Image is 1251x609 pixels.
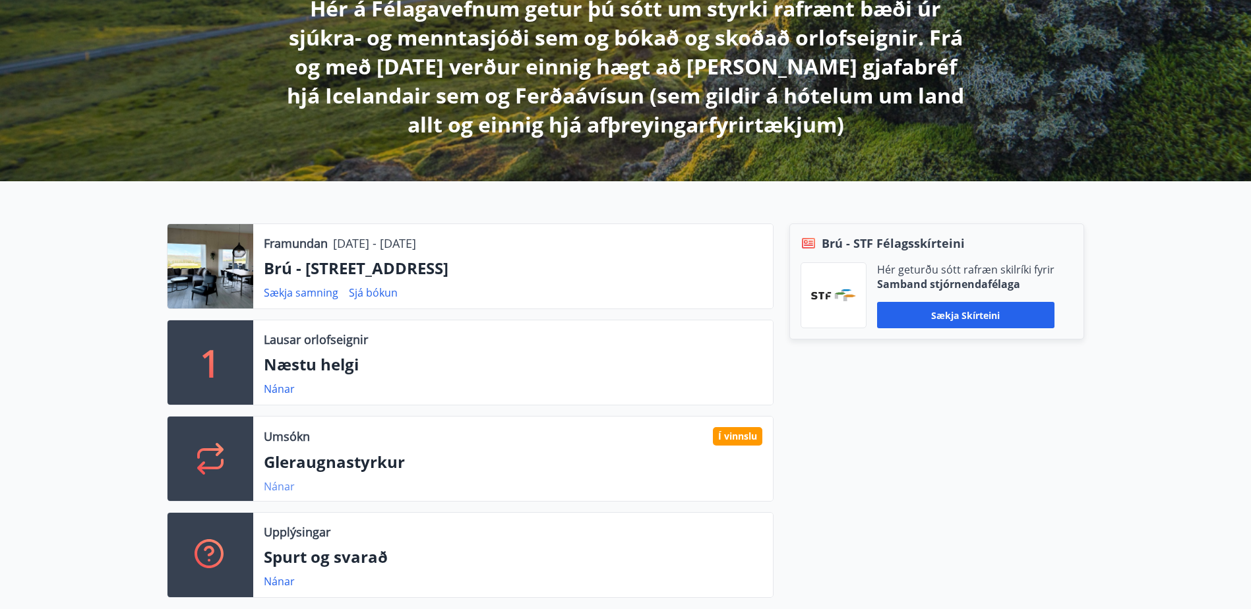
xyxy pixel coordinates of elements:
[264,546,762,568] p: Spurt og svarað
[264,331,368,348] p: Lausar orlofseignir
[264,428,310,445] p: Umsókn
[264,235,328,252] p: Framundan
[333,235,416,252] p: [DATE] - [DATE]
[264,382,295,396] a: Nánar
[264,451,762,473] p: Gleraugnastyrkur
[264,523,330,540] p: Upplýsingar
[264,285,338,300] a: Sækja samning
[264,353,762,376] p: Næstu helgi
[822,235,965,252] span: Brú - STF Félagsskírteini
[264,479,295,494] a: Nánar
[264,574,295,589] a: Nánar
[877,277,1054,291] p: Samband stjórnendafélaga
[349,285,398,300] a: Sjá bókun
[713,427,762,446] div: Í vinnslu
[200,337,221,388] p: 1
[877,262,1054,277] p: Hér geturðu sótt rafræn skilríki fyrir
[811,289,856,301] img: vjCaq2fThgY3EUYqSgpjEiBg6WP39ov69hlhuPVN.png
[264,257,762,279] p: Brú - [STREET_ADDRESS]
[877,302,1054,328] button: Sækja skírteini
